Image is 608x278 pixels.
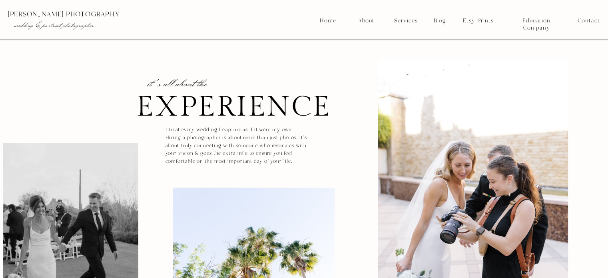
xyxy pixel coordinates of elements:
a: About [356,17,376,24]
a: Contact [578,17,600,24]
a: Home [319,17,337,24]
a: Etsy Prints [460,17,496,24]
a: Blog [431,17,449,24]
a: Education Company [509,17,564,24]
p: [PERSON_NAME] photography [8,11,179,18]
h2: I treat every wedding I capture as if it were my own. Hiring a photographer is about more than ju... [165,126,310,167]
h1: eXpeRieNce [136,96,357,118]
p: it's all about the [148,72,233,90]
a: Services [391,17,421,24]
p: wedding & portrait photographer [14,21,163,29]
